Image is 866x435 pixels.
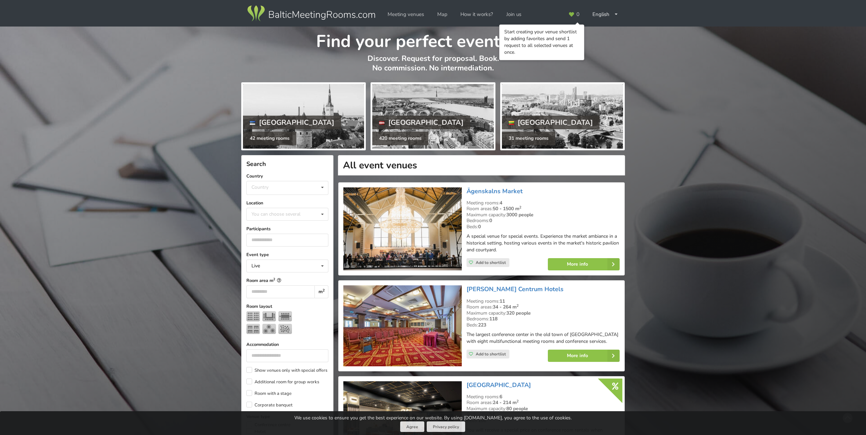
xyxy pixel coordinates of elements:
sup: 2 [519,205,521,210]
img: Boardroom [278,311,292,321]
sup: 2 [517,303,519,308]
img: Baltic Meeting Rooms [246,4,376,23]
div: 42 meeting rooms [243,132,296,145]
a: [GEOGRAPHIC_DATA] 31 meeting rooms [500,82,625,150]
sup: 2 [273,277,275,281]
strong: 0 [478,223,481,230]
a: Āgenskalns Market [467,187,523,195]
label: Corporate banquet [246,402,293,408]
strong: 320 people [506,310,531,316]
div: Meeting rooms: [467,394,620,400]
a: [PERSON_NAME] Centrum Hotels [467,285,563,293]
strong: 4 [500,200,502,206]
div: 31 meeting rooms [502,132,555,145]
div: Start creating your venue shortlist by adding favorites and send 1 request to all selected venues... [504,29,579,56]
strong: 118 [489,316,497,322]
h1: All event venues [338,155,625,175]
img: Reception [278,324,292,334]
a: Map [432,8,452,21]
label: Participants [246,225,328,232]
div: English [588,8,623,21]
strong: 223 [478,322,486,328]
sup: 2 [323,288,325,293]
strong: 80 people [506,405,528,412]
div: Bedrooms: [467,316,620,322]
img: Unusual venues | Riga | Āgenskalns Market [343,187,461,271]
div: Room areas: [467,206,620,212]
div: Room areas: [467,400,620,406]
label: Additional room for group works [246,379,319,385]
sup: 2 [517,399,519,404]
strong: 3000 people [506,212,534,218]
div: [GEOGRAPHIC_DATA] [502,116,600,129]
strong: 11 [500,298,505,304]
img: Hotel | Vilnius | Artis Centrum Hotels [343,285,461,366]
p: The largest conference center in the old town of [GEOGRAPHIC_DATA] with eight multifunctional mee... [467,331,620,345]
a: [GEOGRAPHIC_DATA] 420 meeting rooms [371,82,495,150]
strong: 50 - 1500 m [493,205,521,212]
div: Maximum capacity: [467,310,620,316]
div: Meeting rooms: [467,200,620,206]
img: Theater [246,311,260,321]
div: Beds: [467,322,620,328]
label: Event type [246,251,328,258]
div: Live [251,264,260,268]
div: [GEOGRAPHIC_DATA] [243,116,341,129]
span: Add to shortlist [476,260,506,265]
a: How it works? [456,8,498,21]
p: Discover. Request for proposal. Book. No commission. No intermediation. [241,54,625,80]
a: More info [548,258,620,270]
div: Bedrooms: [467,218,620,224]
div: m [314,285,328,298]
span: 0 [576,12,579,17]
strong: 6 [500,394,502,400]
div: Maximum capacity: [467,212,620,218]
h1: Find your perfect event space [241,27,625,52]
label: Location [246,200,328,206]
label: Room layout [246,303,328,310]
a: Privacy policy [427,421,465,432]
div: You can choose several [250,210,316,218]
label: Room area m [246,277,328,284]
a: More info [548,350,620,362]
a: Meeting venues [383,8,429,21]
label: Country [246,173,328,180]
div: [GEOGRAPHIC_DATA] [372,116,470,129]
a: [GEOGRAPHIC_DATA] [467,381,531,389]
label: Accommodation [246,341,328,348]
div: Room areas: [467,304,620,310]
label: Show venues only with special offers [246,367,327,374]
div: Beds: [467,224,620,230]
strong: 24 - 214 m [493,399,519,406]
p: A special venue for special events. Experience the market ambiance in a historical setting, hosti... [467,233,620,253]
a: [GEOGRAPHIC_DATA] 42 meeting rooms [241,82,366,150]
strong: 0 [489,217,492,224]
div: 420 meeting rooms [372,132,428,145]
span: Add to shortlist [476,351,506,357]
div: Meeting rooms: [467,298,620,304]
img: Classroom [246,324,260,334]
img: Banquet [262,324,276,334]
div: Maximum capacity: [467,406,620,412]
button: Agree [400,421,424,432]
strong: 34 - 264 m [493,304,519,310]
span: Search [246,160,266,168]
a: Join us [502,8,526,21]
div: Country [251,184,268,190]
label: Room with a stage [246,390,292,397]
img: U-shape [262,311,276,321]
